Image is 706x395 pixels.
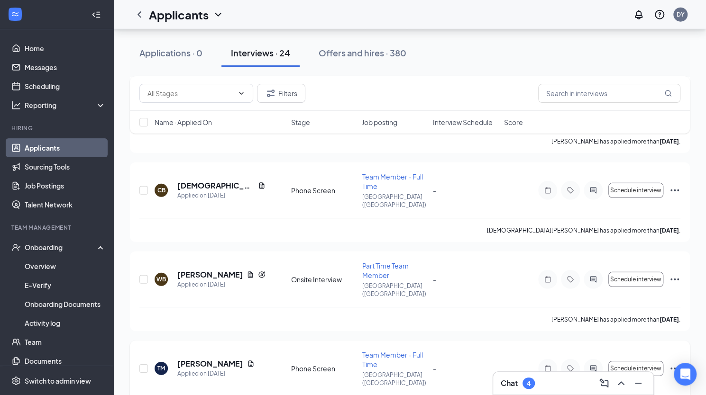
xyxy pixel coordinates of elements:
[247,360,255,368] svg: Document
[25,351,106,370] a: Documents
[231,47,290,59] div: Interviews · 24
[654,9,665,20] svg: QuestionInfo
[25,257,106,276] a: Overview
[608,361,663,376] button: Schedule interview
[265,88,276,99] svg: Filter
[542,365,553,372] svg: Note
[501,378,518,388] h3: Chat
[291,117,310,127] span: Stage
[660,316,679,323] b: [DATE]
[247,271,254,278] svg: Document
[92,10,101,19] svg: Collapse
[257,84,305,103] button: Filter Filters
[319,47,406,59] div: Offers and hires · 380
[25,376,91,386] div: Switch to admin view
[587,187,599,194] svg: ActiveChat
[25,100,106,110] div: Reporting
[157,186,165,194] div: CB
[155,117,212,127] span: Name · Applied On
[362,193,427,209] p: [GEOGRAPHIC_DATA] ([GEOGRAPHIC_DATA])
[608,183,663,198] button: Schedule interview
[433,364,436,373] span: -
[177,191,266,200] div: Applied on [DATE]
[147,88,234,99] input: All Stages
[25,295,106,314] a: Onboarding Documents
[669,274,680,285] svg: Ellipses
[614,376,629,391] button: ChevronUp
[362,371,427,387] p: [GEOGRAPHIC_DATA] ([GEOGRAPHIC_DATA])
[156,275,166,283] div: WB
[134,9,145,20] svg: ChevronLeft
[362,261,408,279] span: Part Time Team Member
[664,90,672,97] svg: MagnifyingGlass
[669,185,680,196] svg: Ellipses
[433,186,436,195] span: -
[362,350,422,368] span: Team Member - Full Time
[587,365,599,372] svg: ActiveChat
[565,187,576,194] svg: Tag
[538,84,680,103] input: Search in interviews
[149,7,209,23] h1: Applicants
[258,182,266,189] svg: Document
[433,275,436,284] span: -
[362,117,397,127] span: Job posting
[631,376,646,391] button: Minimize
[258,271,266,278] svg: Reapply
[660,138,679,145] b: [DATE]
[25,276,106,295] a: E-Verify
[238,90,245,97] svg: ChevronDown
[610,187,661,194] span: Schedule interview
[11,376,21,386] svg: Settings
[542,276,553,283] svg: Note
[10,9,20,19] svg: WorkstreamLogo
[25,176,106,195] a: Job Postings
[565,276,576,283] svg: Tag
[25,39,106,58] a: Home
[610,276,661,283] span: Schedule interview
[25,195,106,214] a: Talent Network
[177,359,243,369] h5: [PERSON_NAME]
[291,275,357,284] div: Onsite Interview
[212,9,224,20] svg: ChevronDown
[25,58,106,77] a: Messages
[291,364,357,373] div: Phone Screen
[177,180,254,191] h5: [DEMOGRAPHIC_DATA][PERSON_NAME]
[25,157,106,176] a: Sourcing Tools
[362,282,427,298] p: [GEOGRAPHIC_DATA] ([GEOGRAPHIC_DATA])
[669,363,680,374] svg: Ellipses
[25,138,106,157] a: Applicants
[596,376,612,391] button: ComposeMessage
[610,365,661,372] span: Schedule interview
[139,47,202,59] div: Applications · 0
[551,315,680,323] p: [PERSON_NAME] has applied more than .
[291,186,357,195] div: Phone Screen
[504,117,523,127] span: Score
[608,272,663,287] button: Schedule interview
[587,276,599,283] svg: ActiveChat
[487,226,680,234] p: [DEMOGRAPHIC_DATA][PERSON_NAME] has applied more than .
[633,9,644,20] svg: Notifications
[157,364,165,372] div: TM
[433,117,493,127] span: Interview Schedule
[674,363,697,386] div: Open Intercom Messenger
[11,242,21,252] svg: UserCheck
[25,242,98,252] div: Onboarding
[25,332,106,351] a: Team
[660,227,679,234] b: [DATE]
[11,100,21,110] svg: Analysis
[177,369,255,378] div: Applied on [DATE]
[565,365,576,372] svg: Tag
[11,124,104,132] div: Hiring
[362,172,422,190] span: Team Member - Full Time
[527,379,531,387] div: 4
[177,280,266,289] div: Applied on [DATE]
[177,269,243,280] h5: [PERSON_NAME]
[633,377,644,389] svg: Minimize
[677,10,685,18] div: DY
[542,187,553,194] svg: Note
[615,377,627,389] svg: ChevronUp
[25,314,106,332] a: Activity log
[25,77,106,96] a: Scheduling
[11,224,104,232] div: Team Management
